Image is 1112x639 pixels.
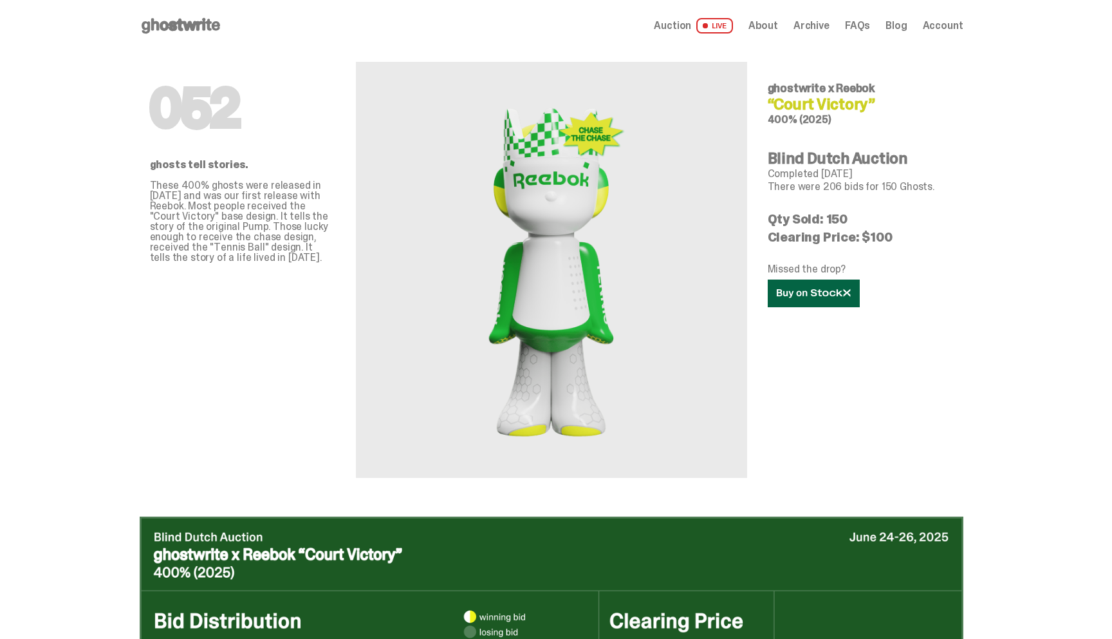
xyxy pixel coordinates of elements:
span: Auction [654,21,691,31]
h4: Blind Dutch Auction [768,151,953,166]
a: Account [923,21,963,31]
h1: 052 [150,82,335,134]
p: ghosts tell stories. [150,160,335,170]
a: FAQs [845,21,870,31]
p: Missed the drop? [768,264,953,274]
a: About [748,21,778,31]
a: Auction LIVE [654,18,732,33]
span: ghostwrite x Reebok [768,81,875,96]
span: 400% (2025) [768,113,831,126]
p: Qty Sold: 150 [768,213,953,225]
a: Blog [885,21,907,31]
p: There were 206 bids for 150 Ghosts. [768,182,953,192]
h4: “Court Victory” [768,97,953,112]
span: LIVE [696,18,733,33]
p: Completed [DATE] [768,169,953,179]
img: Reebok&ldquo;Court Victory&rdquo; [475,93,628,447]
p: Clearing Price: $100 [768,231,953,243]
a: Archive [793,21,829,31]
p: These 400% ghosts were released in [DATE] and was our first release with Reebok. Most people rece... [150,180,335,263]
